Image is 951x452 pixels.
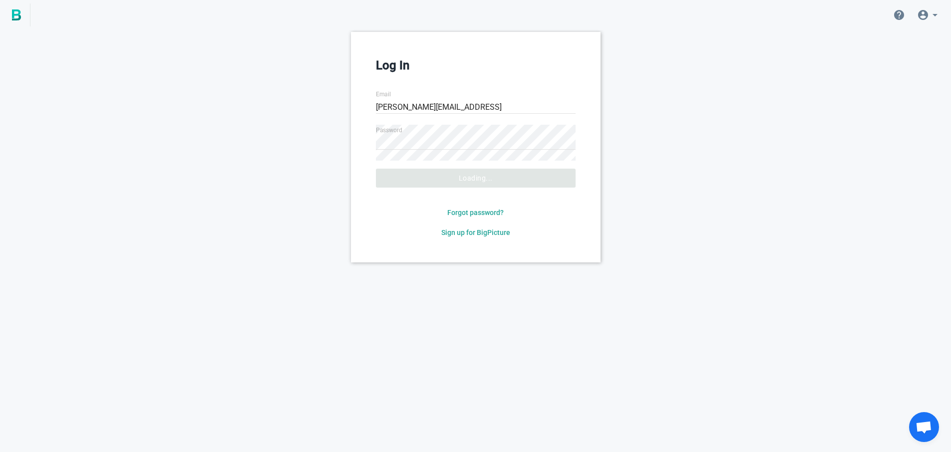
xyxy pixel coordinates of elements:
[447,209,504,217] span: Forgot password?
[441,228,510,236] span: Sign up for BigPicture
[376,57,576,74] h3: Log In
[12,9,21,20] img: BigPicture.io
[376,169,576,188] button: Loading...
[909,412,939,442] div: Open chat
